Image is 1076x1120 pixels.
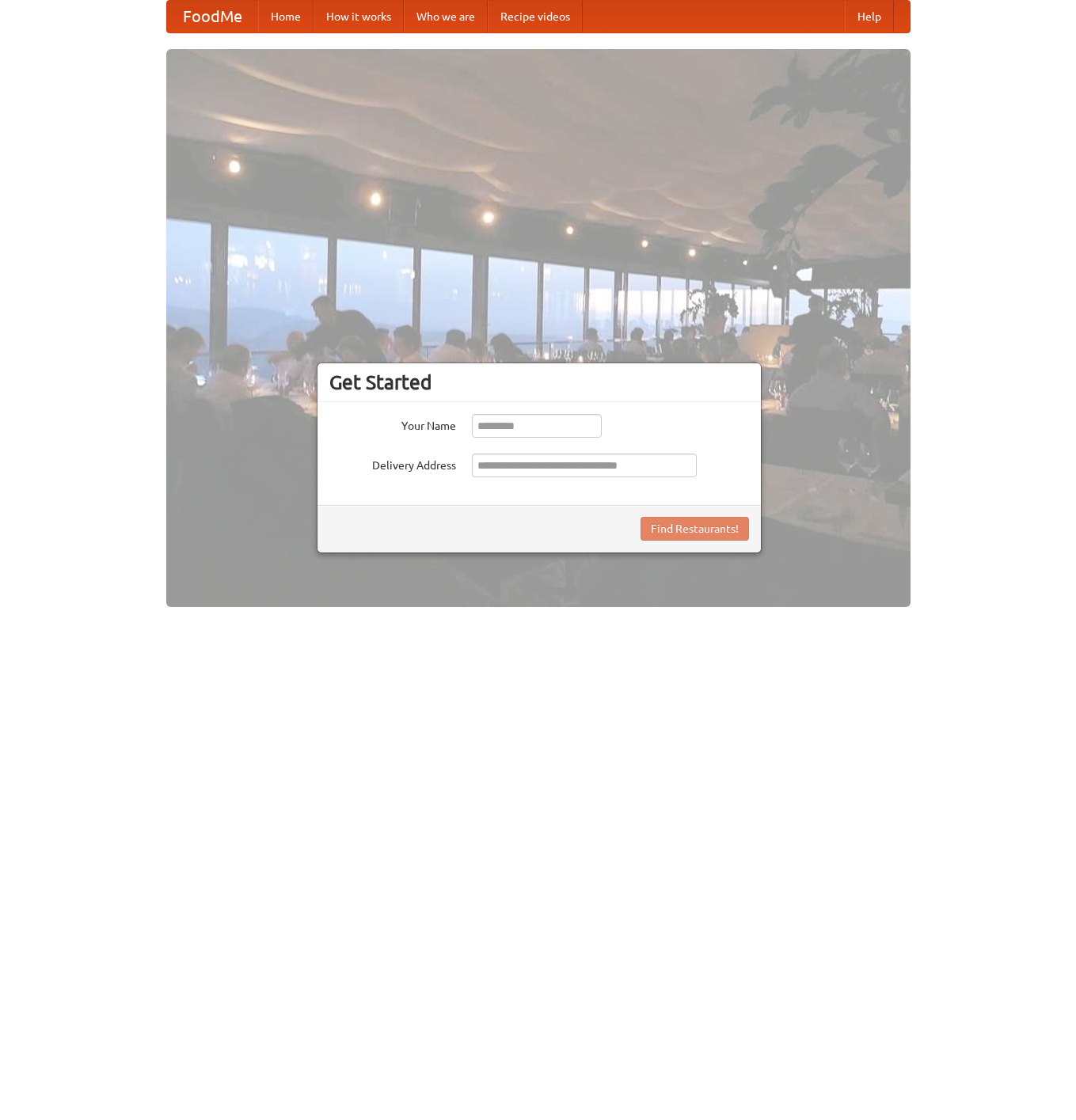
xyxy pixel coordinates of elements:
[314,1,404,32] a: How it works
[258,1,314,32] a: Home
[488,1,583,32] a: Recipe videos
[404,1,488,32] a: Who we are
[641,517,749,541] button: Find Restaurants!
[167,1,258,32] a: FoodMe
[329,370,749,394] h3: Get Started
[845,1,894,32] a: Help
[329,454,456,473] label: Delivery Address
[329,414,456,434] label: Your Name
